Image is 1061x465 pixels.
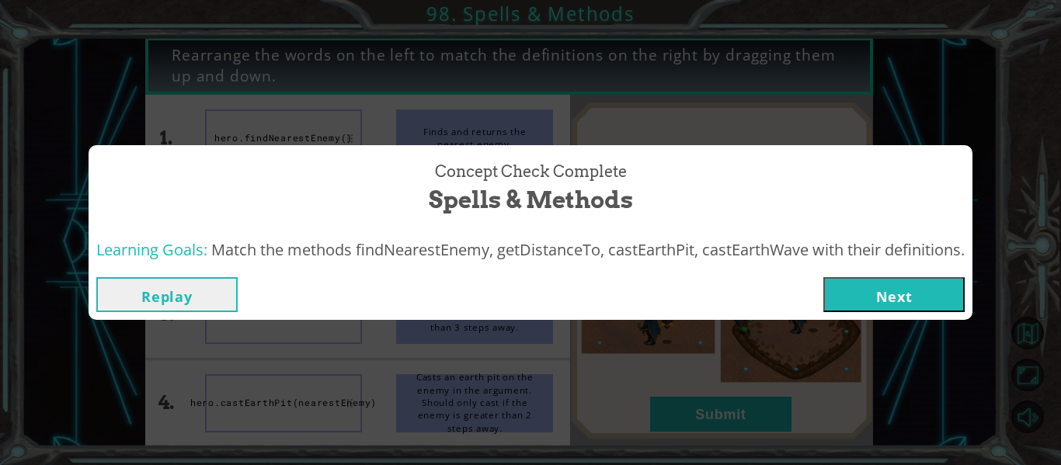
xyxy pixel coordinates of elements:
[96,239,207,260] span: Learning Goals:
[823,277,965,312] button: Next
[96,277,238,312] button: Replay
[429,183,633,217] span: Spells & Methods
[211,239,965,260] span: Match the methods findNearestEnemy, getDistanceTo, castEarthPit, castEarthWave with their definit...
[435,161,627,183] span: Concept Check Complete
